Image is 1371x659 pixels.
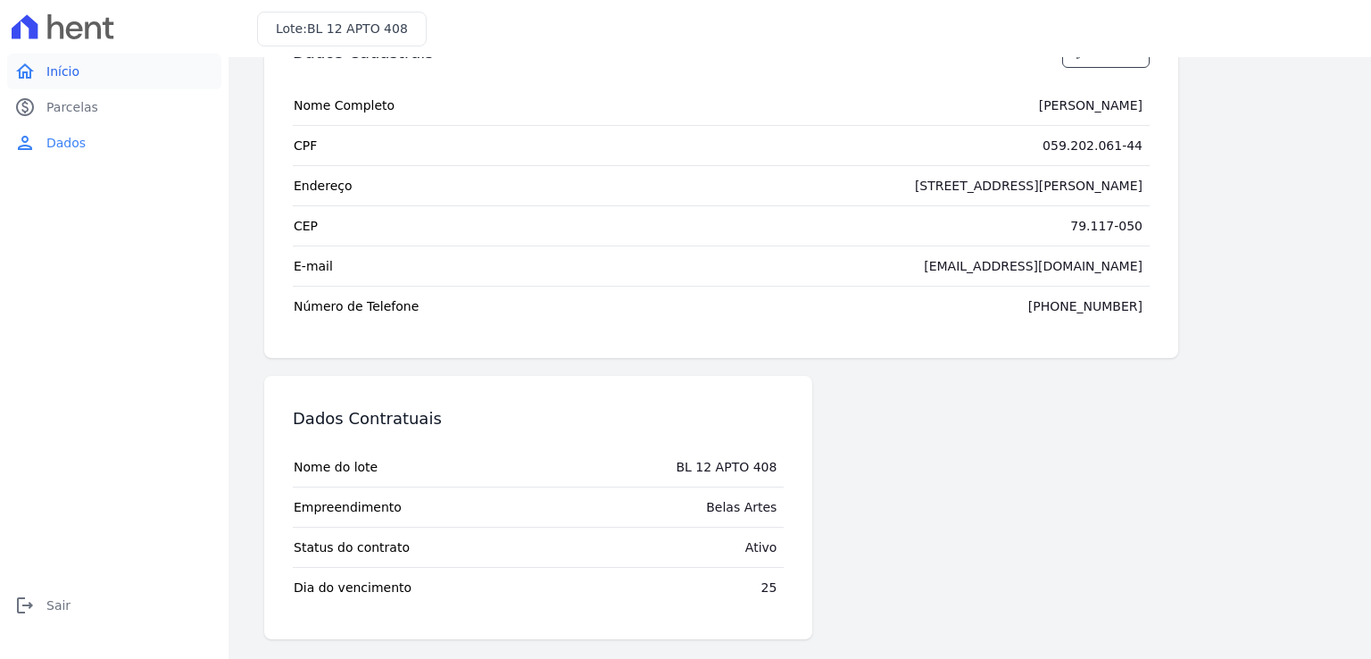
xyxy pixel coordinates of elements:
h3: Dados Contratuais [293,408,442,430]
span: CPF [294,137,317,154]
div: 059.202.061-44 [1043,137,1142,154]
div: 25 [761,579,777,596]
span: Status do contrato [294,538,410,556]
div: [PERSON_NAME] [1039,96,1142,114]
span: Nome Completo [294,96,395,114]
span: Nome do lote [294,458,378,476]
div: Belas Artes [706,498,777,516]
span: Sair [46,596,71,614]
a: paidParcelas [7,89,221,125]
i: logout [14,595,36,616]
span: BL 12 APTO 408 [307,21,408,36]
a: homeInício [7,54,221,89]
div: BL 12 APTO 408 [677,458,777,476]
span: CEP [294,217,318,235]
span: Número de Telefone [294,297,419,315]
span: Empreendimento [294,498,402,516]
div: [PHONE_NUMBER] [1028,297,1142,315]
h3: Lote: [276,20,408,38]
div: Ativo [745,538,777,556]
span: E-mail [294,257,333,275]
span: Dados [46,134,86,152]
i: paid [14,96,36,118]
span: Endereço [294,177,353,195]
span: Dia do vencimento [294,579,411,596]
a: logoutSair [7,588,221,623]
div: [STREET_ADDRESS][PERSON_NAME] [915,177,1142,195]
div: 79.117-050 [1070,217,1142,235]
span: Parcelas [46,98,98,116]
i: home [14,61,36,82]
span: Início [46,63,79,80]
div: [EMAIL_ADDRESS][DOMAIN_NAME] [924,257,1142,275]
i: person [14,132,36,154]
a: personDados [7,125,221,161]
